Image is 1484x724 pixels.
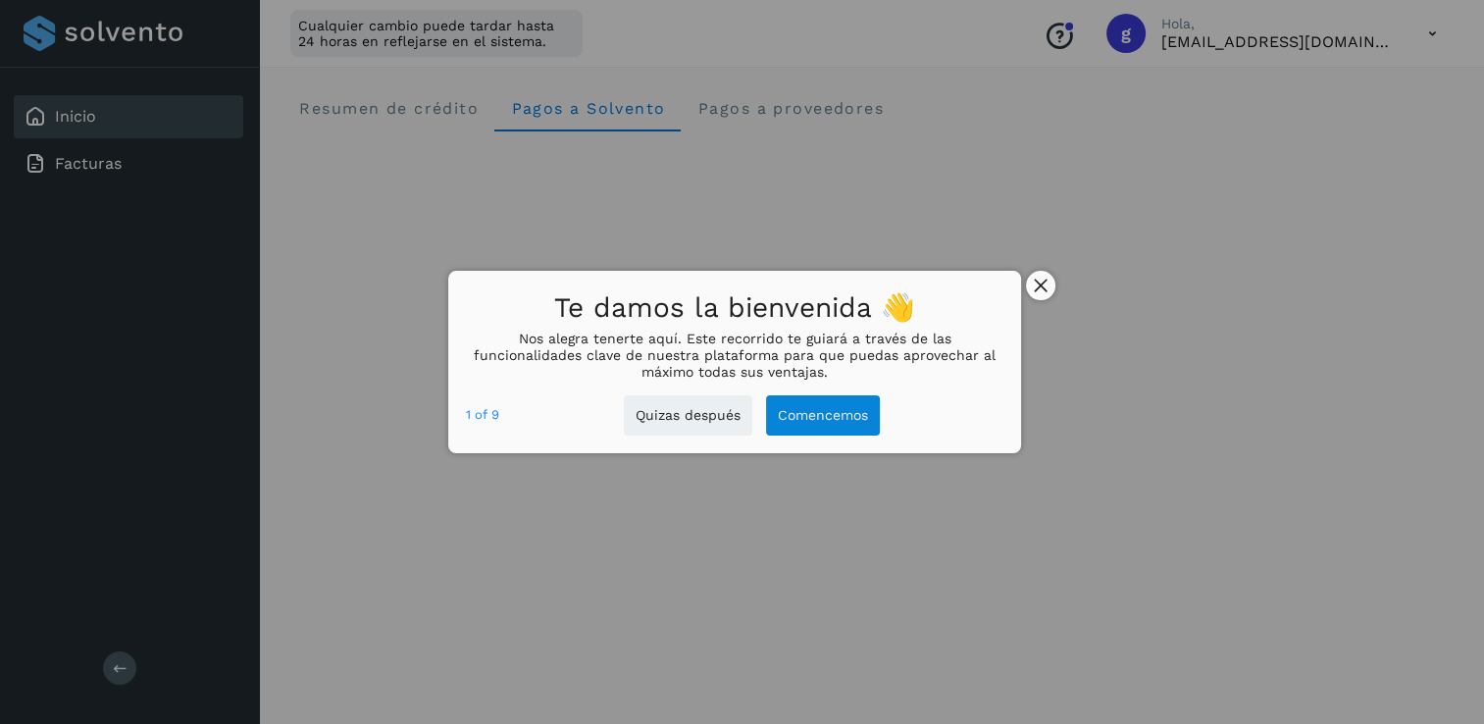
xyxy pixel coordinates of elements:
button: Comencemos [766,395,880,436]
div: step 1 of 9 [466,404,499,426]
div: Te damos la bienvenida 👋Nos alegra tenerte aquí. Este recorrido te guiará a través de las funcion... [448,271,1020,453]
div: 1 of 9 [466,404,499,426]
button: close, [1026,271,1055,300]
button: Quizas después [624,395,752,436]
p: Nos alegra tenerte aquí. Este recorrido te guiará a través de las funcionalidades clave de nuestr... [466,331,1002,380]
h1: Te damos la bienvenida 👋 [466,286,1002,331]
